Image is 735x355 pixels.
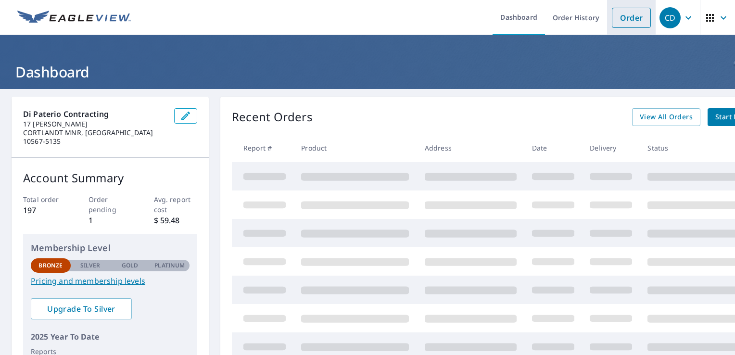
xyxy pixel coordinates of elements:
p: di paterio contracting [23,108,166,120]
h1: Dashboard [12,62,723,82]
p: Membership Level [31,241,190,254]
p: Platinum [154,261,185,270]
a: View All Orders [632,108,700,126]
a: Pricing and membership levels [31,275,190,287]
th: Address [417,134,524,162]
p: 197 [23,204,67,216]
p: Silver [80,261,101,270]
img: EV Logo [17,11,131,25]
th: Date [524,134,582,162]
p: Recent Orders [232,108,313,126]
p: 17 [PERSON_NAME] [23,120,166,128]
span: View All Orders [640,111,693,123]
p: Avg. report cost [154,194,198,215]
p: 2025 Year To Date [31,331,190,342]
p: Order pending [89,194,132,215]
span: Upgrade To Silver [38,304,124,314]
p: Account Summary [23,169,197,187]
th: Report # [232,134,293,162]
p: $ 59.48 [154,215,198,226]
p: CORTLANDT MNR, [GEOGRAPHIC_DATA] 10567-5135 [23,128,166,146]
a: Upgrade To Silver [31,298,132,319]
p: 1 [89,215,132,226]
p: Bronze [38,261,63,270]
a: Order [612,8,651,28]
th: Delivery [582,134,640,162]
p: Total order [23,194,67,204]
p: Gold [122,261,138,270]
div: CD [659,7,681,28]
th: Product [293,134,417,162]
